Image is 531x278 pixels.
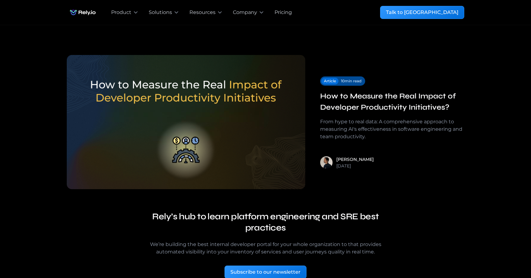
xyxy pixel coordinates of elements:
[324,78,336,84] div: Article
[146,241,385,256] div: We’re building the best internal developer portal for your whole organization to that provides au...
[320,91,464,113] a: How to Measure the Real Impact of Developer Productivity Initiatives?
[233,9,257,16] div: Company
[380,6,464,19] a: Talk to [GEOGRAPHIC_DATA]
[67,6,99,19] a: home
[67,55,305,189] img: How to Measure the Real Impact of Developer Productivity Initiatives?
[341,78,345,84] div: 10
[386,9,458,16] div: Talk to [GEOGRAPHIC_DATA]
[67,55,305,191] a: How to Measure the Real Impact of Developer Productivity Initiatives?
[320,118,464,140] div: From hype to real data: A comprehensive approach to measuring AI's effectiveness in software engi...
[320,156,333,169] img: Tiago Barbosa
[321,78,338,84] a: Article
[146,211,385,233] h4: Rely’s hub to learn platform engineering and SRE best practices
[230,268,301,276] div: Subscribe to our newsletter
[111,9,131,16] div: Product
[336,156,374,163] a: [PERSON_NAME]
[149,9,172,16] div: Solutions
[189,9,216,16] div: Resources
[336,163,351,169] div: [DATE]
[67,6,99,19] img: Rely.io logo
[275,9,292,16] a: Pricing
[345,78,361,84] div: min read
